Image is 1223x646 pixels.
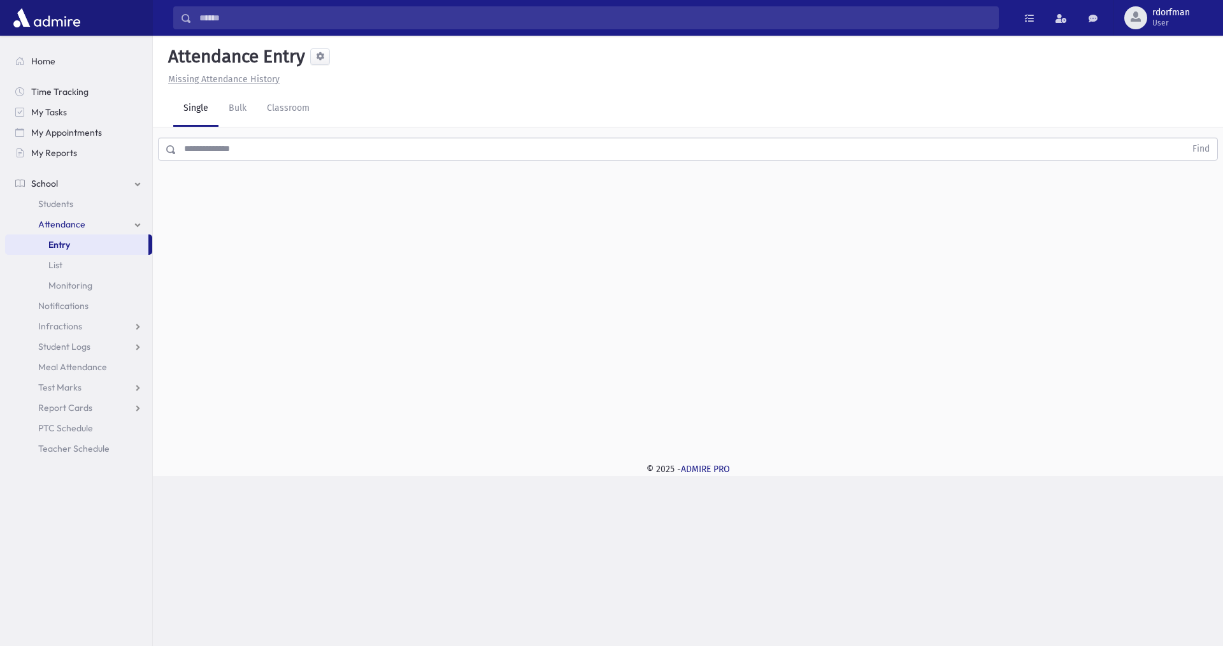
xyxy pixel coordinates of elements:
[38,422,93,434] span: PTC Schedule
[5,438,152,459] a: Teacher Schedule
[218,91,257,127] a: Bulk
[5,398,152,418] a: Report Cards
[38,198,73,210] span: Students
[168,74,280,85] u: Missing Attendance History
[5,51,152,71] a: Home
[173,463,1203,476] div: © 2025 -
[48,239,70,250] span: Entry
[38,320,82,332] span: Infractions
[38,402,92,413] span: Report Cards
[38,382,82,393] span: Test Marks
[31,127,102,138] span: My Appointments
[5,336,152,357] a: Student Logs
[38,219,85,230] span: Attendance
[5,143,152,163] a: My Reports
[1152,8,1190,18] span: rdorfman
[5,377,152,398] a: Test Marks
[31,178,58,189] span: School
[5,234,148,255] a: Entry
[31,55,55,67] span: Home
[48,259,62,271] span: List
[38,300,89,312] span: Notifications
[31,86,89,97] span: Time Tracking
[192,6,998,29] input: Search
[5,122,152,143] a: My Appointments
[38,443,110,454] span: Teacher Schedule
[5,357,152,377] a: Meal Attendance
[31,106,67,118] span: My Tasks
[1185,138,1217,160] button: Find
[5,214,152,234] a: Attendance
[5,418,152,438] a: PTC Schedule
[31,147,77,159] span: My Reports
[163,74,280,85] a: Missing Attendance History
[48,280,92,291] span: Monitoring
[5,82,152,102] a: Time Tracking
[10,5,83,31] img: AdmirePro
[38,341,90,352] span: Student Logs
[681,464,730,475] a: ADMIRE PRO
[5,296,152,316] a: Notifications
[173,91,218,127] a: Single
[5,194,152,214] a: Students
[5,255,152,275] a: List
[163,46,305,68] h5: Attendance Entry
[5,316,152,336] a: Infractions
[5,173,152,194] a: School
[1152,18,1190,28] span: User
[257,91,320,127] a: Classroom
[5,102,152,122] a: My Tasks
[38,361,107,373] span: Meal Attendance
[5,275,152,296] a: Monitoring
